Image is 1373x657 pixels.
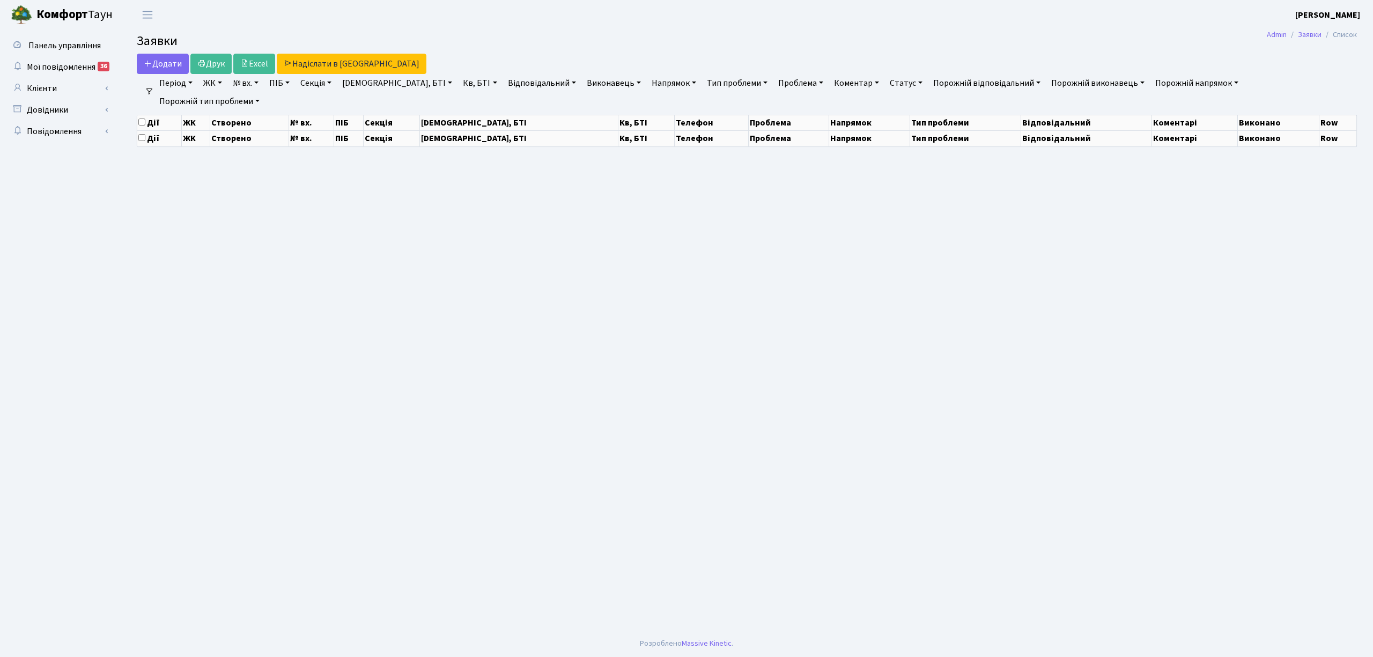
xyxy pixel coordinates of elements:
a: Повідомлення [5,121,113,142]
th: Створено [210,130,289,146]
div: Розроблено . [640,638,733,649]
span: Панель управління [28,40,101,51]
th: № вх. [289,130,334,146]
th: Коментарі [1152,130,1238,146]
div: 36 [98,62,109,71]
th: Дії [137,130,182,146]
th: Напрямок [829,115,910,130]
th: Row [1319,115,1357,130]
th: Відповідальний [1021,115,1152,130]
a: Тип проблеми [703,74,772,92]
a: № вх. [228,74,263,92]
a: Коментар [830,74,883,92]
a: Порожній відповідальний [929,74,1045,92]
th: Створено [210,115,289,130]
th: Кв, БТІ [618,130,675,146]
a: Секція [296,74,336,92]
a: ЖК [199,74,226,92]
th: Напрямок [829,130,910,146]
button: Переключити навігацію [134,6,161,24]
a: Порожній виконавець [1047,74,1149,92]
a: ПІБ [265,74,294,92]
th: Дії [137,115,182,130]
span: Таун [36,6,113,24]
a: Admin [1267,29,1287,40]
a: Відповідальний [504,74,580,92]
th: № вх. [289,115,334,130]
th: ПІБ [334,130,364,146]
nav: breadcrumb [1251,24,1373,46]
th: Row [1319,130,1357,146]
th: Секція [364,115,420,130]
li: Список [1322,29,1357,41]
th: Телефон [675,130,749,146]
a: Заявки [1298,29,1322,40]
a: Статус [885,74,927,92]
a: Порожній напрямок [1151,74,1243,92]
th: Проблема [748,115,829,130]
th: Секція [364,130,420,146]
span: Заявки [137,32,178,50]
a: Excel [233,54,275,74]
a: Додати [137,54,189,74]
a: Проблема [774,74,828,92]
a: Друк [190,54,232,74]
th: Виконано [1237,130,1319,146]
a: Довідники [5,99,113,121]
th: Коментарі [1152,115,1238,130]
a: Період [155,74,197,92]
a: Мої повідомлення36 [5,56,113,78]
th: Виконано [1237,115,1319,130]
a: Панель управління [5,35,113,56]
th: Тип проблеми [910,115,1021,130]
a: Кв, БТІ [459,74,501,92]
a: [PERSON_NAME] [1295,9,1360,21]
th: Проблема [748,130,829,146]
th: Відповідальний [1021,130,1152,146]
th: [DEMOGRAPHIC_DATA], БТІ [419,130,618,146]
a: Виконавець [582,74,645,92]
a: Напрямок [647,74,700,92]
th: Телефон [675,115,749,130]
b: Комфорт [36,6,88,23]
th: Кв, БТІ [618,115,675,130]
img: logo.png [11,4,32,26]
th: ЖК [181,115,210,130]
a: Massive Kinetic [682,638,732,649]
a: Клієнти [5,78,113,99]
th: [DEMOGRAPHIC_DATA], БТІ [419,115,618,130]
span: Додати [144,58,182,70]
a: [DEMOGRAPHIC_DATA], БТІ [338,74,456,92]
a: Порожній тип проблеми [155,92,264,110]
th: ЖК [181,130,210,146]
span: Мої повідомлення [27,61,95,73]
th: Тип проблеми [910,130,1021,146]
th: ПІБ [334,115,364,130]
a: Надіслати в [GEOGRAPHIC_DATA] [277,54,426,74]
